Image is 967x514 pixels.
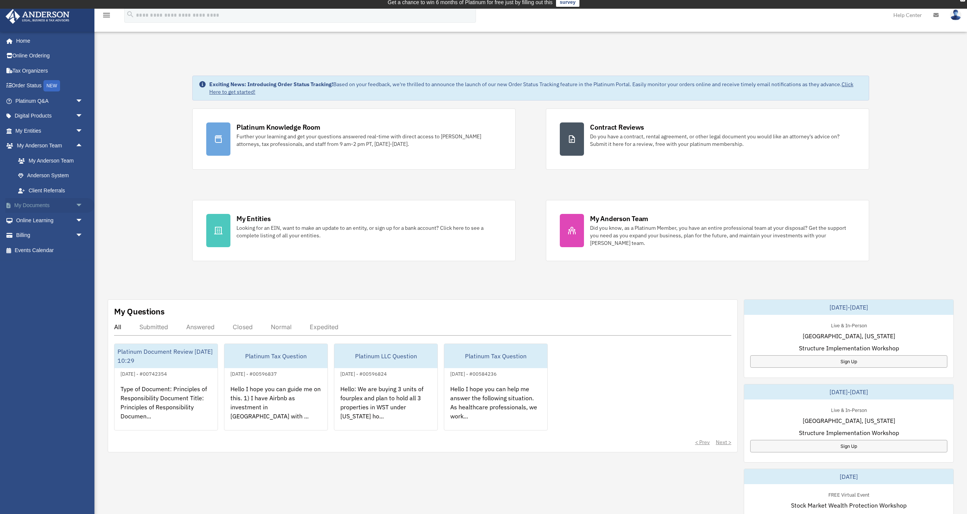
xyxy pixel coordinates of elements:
[5,78,94,94] a: Order StatusNEW
[209,81,333,88] strong: Exciting News: Introducing Order Status Tracking!
[744,300,953,315] div: [DATE]-[DATE]
[114,306,165,317] div: My Questions
[444,369,503,377] div: [DATE] - #00584236
[236,133,502,148] div: Further your learning and get your questions answered real-time with direct access to [PERSON_NAM...
[5,93,94,108] a: Platinum Q&Aarrow_drop_down
[334,369,393,377] div: [DATE] - #00596824
[5,198,94,213] a: My Documentsarrow_drop_down
[799,344,899,353] span: Structure Implementation Workshop
[114,344,218,368] div: Platinum Document Review [DATE] 10:29
[5,108,94,124] a: Digital Productsarrow_drop_down
[5,33,91,48] a: Home
[102,13,111,20] a: menu
[750,355,947,368] a: Sign Up
[76,93,91,109] span: arrow_drop_down
[334,344,438,430] a: Platinum LLC Question[DATE] - #00596824Hello: We are buying 3 units of fourplex and plan to hold ...
[236,214,270,223] div: My Entities
[822,490,876,498] div: FREE Virtual Event
[744,469,953,484] div: [DATE]
[590,224,855,247] div: Did you know, as a Platinum Member, you have an entire professional team at your disposal? Get th...
[43,80,60,91] div: NEW
[209,81,853,95] a: Click Here to get started!
[444,344,547,368] div: Platinum Tax Question
[750,440,947,452] a: Sign Up
[76,108,91,124] span: arrow_drop_down
[5,48,94,63] a: Online Ordering
[590,122,644,132] div: Contract Reviews
[799,428,899,437] span: Structure Implementation Workshop
[5,228,94,243] a: Billingarrow_drop_down
[76,213,91,228] span: arrow_drop_down
[114,378,218,437] div: Type of Document: Principles of Responsibility Document Title: Principles of Responsibility Docum...
[825,321,873,329] div: Live & In-Person
[11,153,94,168] a: My Anderson Team
[546,200,869,261] a: My Anderson Team Did you know, as a Platinum Member, you have an entire professional team at your...
[102,11,111,20] i: menu
[236,122,320,132] div: Platinum Knowledge Room
[444,344,548,430] a: Platinum Tax Question[DATE] - #00584236Hello I hope you can help me answer the following situatio...
[950,9,961,20] img: User Pic
[11,168,94,183] a: Anderson System
[803,331,895,341] span: [GEOGRAPHIC_DATA], [US_STATE]
[310,323,338,331] div: Expedited
[233,323,253,331] div: Closed
[5,243,94,258] a: Events Calendar
[224,378,327,437] div: Hello I hope you can guide me on this. 1) I have Airbnb as investment in [GEOGRAPHIC_DATA] with ...
[271,323,292,331] div: Normal
[114,344,218,430] a: Platinum Document Review [DATE] 10:29[DATE] - #00742354Type of Document: Principles of Responsibi...
[224,369,283,377] div: [DATE] - #00596837
[114,369,173,377] div: [DATE] - #00742354
[186,323,215,331] div: Answered
[224,344,327,368] div: Platinum Tax Question
[791,501,907,510] span: Stock Market Wealth Protection Workshop
[76,198,91,214] span: arrow_drop_down
[236,224,502,239] div: Looking for an EIN, want to make an update to an entity, or sign up for a bank account? Click her...
[825,406,873,413] div: Live & In-Person
[590,214,648,223] div: My Anderson Team
[76,228,91,243] span: arrow_drop_down
[5,138,94,153] a: My Anderson Teamarrow_drop_up
[334,378,437,437] div: Hello: We are buying 3 units of fourplex and plan to hold all 3 properties in WST under [US_STATE...
[334,344,437,368] div: Platinum LLC Question
[209,81,863,96] div: Based on your feedback, we're thrilled to announce the launch of our new Order Status Tracking fe...
[5,123,94,138] a: My Entitiesarrow_drop_down
[126,10,134,19] i: search
[192,108,516,170] a: Platinum Knowledge Room Further your learning and get your questions answered real-time with dire...
[744,384,953,399] div: [DATE]-[DATE]
[224,344,328,430] a: Platinum Tax Question[DATE] - #00596837Hello I hope you can guide me on this. 1) I have Airbnb as...
[76,123,91,139] span: arrow_drop_down
[11,183,94,198] a: Client Referrals
[192,200,516,261] a: My Entities Looking for an EIN, want to make an update to an entity, or sign up for a bank accoun...
[444,378,547,437] div: Hello I hope you can help me answer the following situation. As healthcare professionals, we work...
[76,138,91,154] span: arrow_drop_up
[5,63,94,78] a: Tax Organizers
[5,213,94,228] a: Online Learningarrow_drop_down
[590,133,855,148] div: Do you have a contract, rental agreement, or other legal document you would like an attorney's ad...
[803,416,895,425] span: [GEOGRAPHIC_DATA], [US_STATE]
[139,323,168,331] div: Submitted
[114,323,121,331] div: All
[3,9,72,24] img: Anderson Advisors Platinum Portal
[546,108,869,170] a: Contract Reviews Do you have a contract, rental agreement, or other legal document you would like...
